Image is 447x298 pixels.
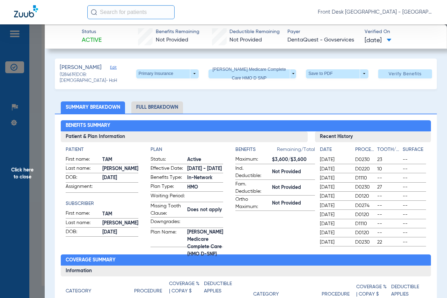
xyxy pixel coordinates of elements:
img: Zuub Logo [14,5,38,17]
span: Edit [110,65,116,72]
span: [DATE] [320,166,349,173]
span: D0120 [355,193,375,200]
span: [DATE] [102,174,138,182]
span: D0230 [355,156,375,163]
span: D1110 [355,220,375,227]
span: [DATE] [320,211,349,218]
app-breakdown-title: Deductible Applies [204,280,239,297]
span: -- [403,166,426,173]
h3: Patient & Plan Information [61,131,307,143]
span: -- [377,175,400,182]
button: Save to PDF [306,69,368,78]
span: -- [403,239,426,246]
span: D0220 [355,166,375,173]
li: Summary Breakdown [61,101,125,114]
span: -- [403,156,426,163]
span: Active [82,36,102,45]
span: Ortho Maximum: [235,196,270,211]
h4: Category [66,288,91,295]
span: Not Provided [272,200,315,207]
input: Search for patients [87,5,175,19]
span: [PERSON_NAME] Medicare Complete Care (HMO D-SNP) [187,239,223,247]
h4: Procedure [322,291,350,298]
span: [DATE] [102,229,138,236]
h4: Tooth/Quad [377,146,400,153]
iframe: Chat Widget [412,265,447,298]
span: -- [377,211,400,218]
h4: Deductible Applies [204,280,235,295]
app-breakdown-title: Category [66,280,134,297]
span: HMO [187,184,223,191]
span: 27 [377,184,400,191]
span: [DATE] [320,229,349,236]
h2: Benefits Summary [61,120,431,131]
span: -- [403,220,426,227]
span: -- [403,184,426,191]
span: [PERSON_NAME] [60,63,102,72]
span: 10 [377,166,400,173]
span: -- [377,229,400,236]
span: -- [403,202,426,209]
span: 22 [377,239,400,246]
li: Full Breakdown [131,101,183,114]
span: Not Provided [229,37,262,43]
span: [DATE] [320,184,349,191]
app-breakdown-title: Benefits [235,146,277,156]
span: Effective Date: [151,165,185,173]
span: [DATE] [320,220,349,227]
span: [DATE] [365,36,391,45]
span: (1284619) DOB: [DEMOGRAPHIC_DATA] - HoH [60,72,136,84]
span: Active [187,156,223,163]
span: D0230 [355,239,375,246]
h4: Category [253,291,279,298]
span: -- [403,229,426,236]
span: Ind. Deductible: [235,165,270,179]
h3: Information [61,266,431,277]
span: D0120 [355,229,375,236]
span: Missing Tooth Clause: [151,203,185,217]
span: DOB: [66,174,100,182]
span: -- [403,211,426,218]
h4: Coverage % | Copay $ [356,283,387,298]
span: Not Provided [272,168,315,176]
h4: Patient [66,146,138,153]
span: -- [403,175,426,182]
span: Verify Benefits [389,71,422,77]
button: Verify Benefits [378,69,432,78]
app-breakdown-title: Procedure [355,146,375,156]
span: Assignment: [66,183,100,192]
span: [PERSON_NAME] [102,165,138,173]
span: First name: [66,156,100,164]
span: Not Provided [272,184,315,191]
app-breakdown-title: Coverage % | Copay $ [169,280,204,297]
h4: Plan [151,146,223,153]
h4: Date [320,146,349,153]
button: [PERSON_NAME] Medicare Complete Care HMO D SNP [208,69,296,78]
h4: Procedure [134,288,162,295]
span: Verified On [365,28,435,36]
span: -- [377,193,400,200]
span: In-Network [187,174,223,182]
span: 23 [377,156,400,163]
span: [DATE] [320,175,349,182]
span: Plan Type: [151,183,185,191]
span: [DATE] - [DATE] [187,165,223,173]
h4: Coverage % | Copay $ [169,280,200,295]
span: Waiting Period: [151,192,185,202]
button: Primary Insurance [136,69,199,78]
h3: Recent History [315,131,431,143]
span: [PERSON_NAME] [102,220,138,227]
span: D1110 [355,175,375,182]
app-breakdown-title: Procedure [134,280,169,297]
span: D0230 [355,184,375,191]
span: [DATE] [320,193,349,200]
span: -- [377,220,400,227]
h2: Coverage Summary [61,254,431,266]
span: Benefits Type: [151,174,185,182]
span: [DATE] [320,156,349,163]
app-breakdown-title: Tooth/Quad [377,146,400,156]
span: Maximum: [235,156,270,164]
